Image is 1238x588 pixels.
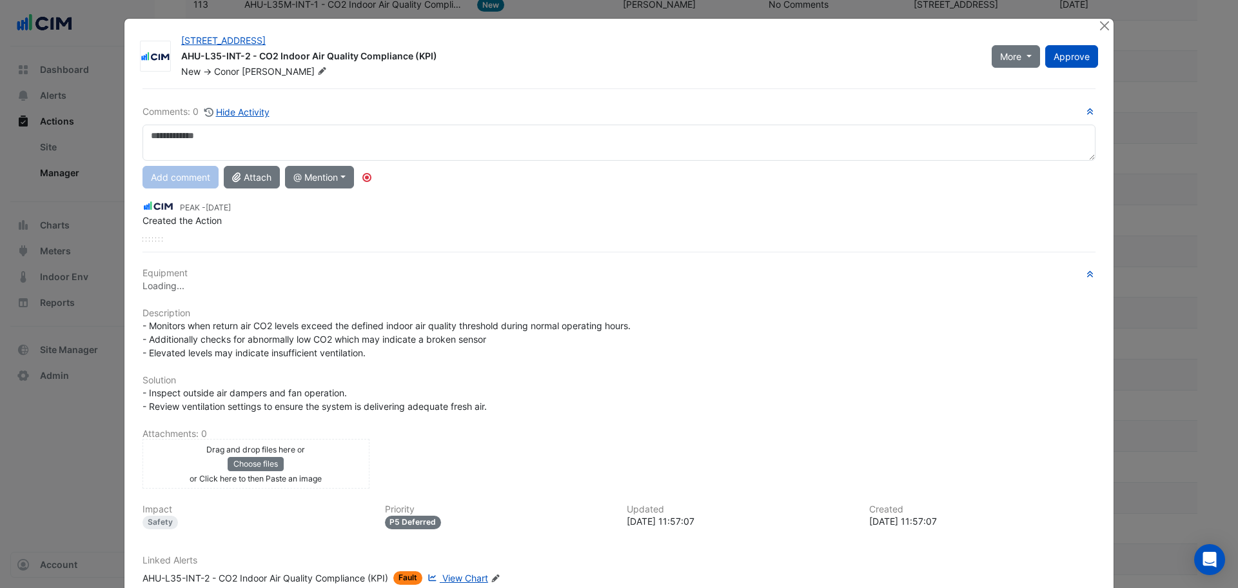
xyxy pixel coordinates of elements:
[190,474,322,483] small: or Click here to then Paste an image
[142,105,270,119] div: Comments: 0
[393,571,422,585] span: Fault
[142,199,175,214] img: CIM
[180,202,231,214] small: PEAK -
[1045,45,1098,68] button: Approve
[627,514,854,528] div: [DATE] 11:57:07
[228,457,284,471] button: Choose files
[142,429,1096,440] h6: Attachments: 0
[214,66,239,77] span: Conor
[285,166,354,188] button: @ Mention
[142,215,222,226] span: Created the Action
[1000,50,1021,63] span: More
[142,280,184,291] span: Loading...
[206,445,305,454] small: Drag and drop files here or
[491,574,500,583] fa-icon: Edit Linked Alerts
[142,308,1096,319] h6: Description
[992,45,1040,68] button: More
[442,573,488,583] span: View Chart
[142,504,369,515] h6: Impact
[385,516,442,529] div: P5 Deferred
[361,172,373,183] div: Tooltip anchor
[385,504,612,515] h6: Priority
[142,387,487,412] span: - Inspect outside air dampers and fan operation. - Review ventilation settings to ensure the syst...
[1194,544,1225,575] div: Open Intercom Messenger
[204,105,270,119] button: Hide Activity
[242,65,329,78] span: [PERSON_NAME]
[142,555,1096,566] h6: Linked Alerts
[142,375,1096,386] h6: Solution
[181,50,976,65] div: AHU-L35-INT-2 - CO2 Indoor Air Quality Compliance (KPI)
[181,35,266,46] a: [STREET_ADDRESS]
[142,516,178,529] div: Safety
[206,203,231,212] span: 2025-09-23 11:57:07
[1054,51,1090,62] span: Approve
[142,320,633,358] span: - Monitors when return air CO2 levels exceed the defined indoor air quality threshold during norm...
[203,66,211,77] span: ->
[141,50,170,63] img: CIM
[224,166,280,188] button: Attach
[425,571,488,585] a: View Chart
[142,268,1096,279] h6: Equipment
[142,571,388,585] div: AHU-L35-INT-2 - CO2 Indoor Air Quality Compliance (KPI)
[1097,19,1111,32] button: Close
[627,504,854,515] h6: Updated
[869,514,1096,528] div: [DATE] 11:57:07
[869,504,1096,515] h6: Created
[181,66,201,77] span: New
